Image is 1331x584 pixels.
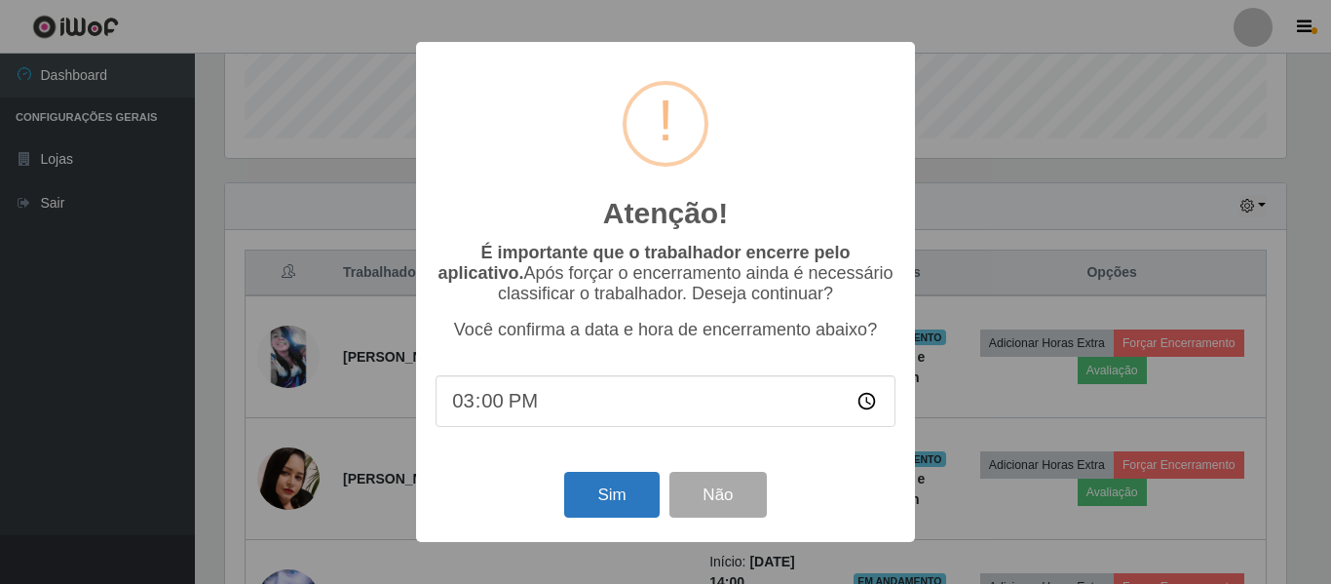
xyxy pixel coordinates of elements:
[669,472,766,518] button: Não
[436,320,895,340] p: Você confirma a data e hora de encerramento abaixo?
[437,243,850,283] b: É importante que o trabalhador encerre pelo aplicativo.
[564,472,659,518] button: Sim
[603,196,728,231] h2: Atenção!
[436,243,895,304] p: Após forçar o encerramento ainda é necessário classificar o trabalhador. Deseja continuar?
